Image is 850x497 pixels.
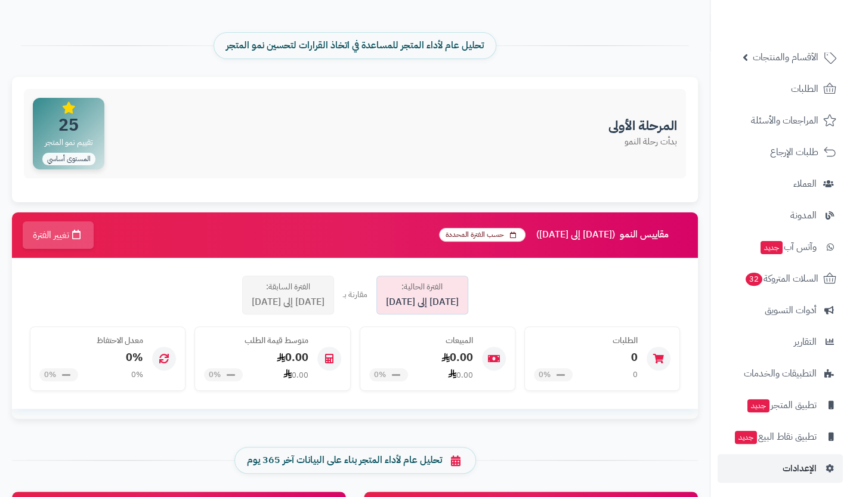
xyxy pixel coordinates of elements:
[718,454,843,483] a: الإعدادات
[536,230,615,240] span: ([DATE] إلى [DATE])
[131,369,143,381] div: 0%
[718,106,843,135] a: المراجعات والأسئلة
[401,281,443,293] span: الفترة الحالية:
[718,391,843,419] a: تطبيق المتجرجديد
[608,119,677,133] h3: المرحلة الأولى
[747,399,769,412] span: جديد
[209,369,221,381] span: 0%
[343,289,367,301] div: مقارنة بـ
[746,397,817,413] span: تطبيق المتجر
[718,169,843,198] a: العملاء
[718,328,843,356] a: التقارير
[751,112,818,129] span: المراجعات والأسئلة
[42,153,95,165] span: المستوى أساسي
[226,39,484,53] span: تحليل عام لأداء المتجر للمساعدة في اتخاذ القرارات لتحسين نمو المتجر
[41,117,97,134] span: 25
[791,81,818,97] span: الطلبات
[44,369,56,381] span: 0%
[718,422,843,451] a: تطبيق نقاط البيعجديد
[247,453,442,467] span: تحليل عام لأداء المتجر بناء على البيانات آخر 365 يوم
[369,350,473,365] div: 0.00
[266,281,310,293] span: الفترة السابقة:
[39,336,143,345] h4: معدل الاحتفاظ
[608,135,677,148] p: بدأت رحلة النمو
[633,369,638,381] div: 0
[770,144,818,160] span: طلبات الإرجاع
[539,369,551,381] span: 0%
[252,295,324,309] span: [DATE] إلى [DATE]
[793,175,817,192] span: العملاء
[744,365,817,382] span: التطبيقات والخدمات
[794,334,817,350] span: التقارير
[718,264,843,293] a: السلات المتروكة32
[439,228,689,242] h3: مقاييس النمو
[790,207,817,224] span: المدونة
[761,241,783,254] span: جديد
[204,350,308,365] div: 0.00
[734,428,817,445] span: تطبيق نقاط البيع
[204,336,308,345] h4: متوسط قيمة الطلب
[769,9,839,34] img: logo-2.png
[783,460,817,477] span: الإعدادات
[283,369,308,381] div: 0.00
[39,350,143,365] div: 0%
[386,295,459,309] span: [DATE] إلى [DATE]
[744,270,818,287] span: السلات المتروكة
[718,75,843,103] a: الطلبات
[718,138,843,166] a: طلبات الإرجاع
[369,336,473,345] h4: المبيعات
[718,233,843,261] a: وآتس آبجديد
[759,239,817,255] span: وآتس آب
[745,272,763,286] span: 32
[374,369,386,381] span: 0%
[439,228,526,242] span: حسب الفترة المحددة
[534,350,638,365] div: 0
[753,49,818,66] span: الأقسام والمنتجات
[41,136,97,149] span: تقييم نمو المتجر
[534,336,638,345] h4: الطلبات
[718,201,843,230] a: المدونة
[448,369,473,381] div: 0.00
[23,221,94,249] button: تغيير الفترة
[765,302,817,319] span: أدوات التسويق
[735,431,757,444] span: جديد
[718,296,843,325] a: أدوات التسويق
[718,359,843,388] a: التطبيقات والخدمات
